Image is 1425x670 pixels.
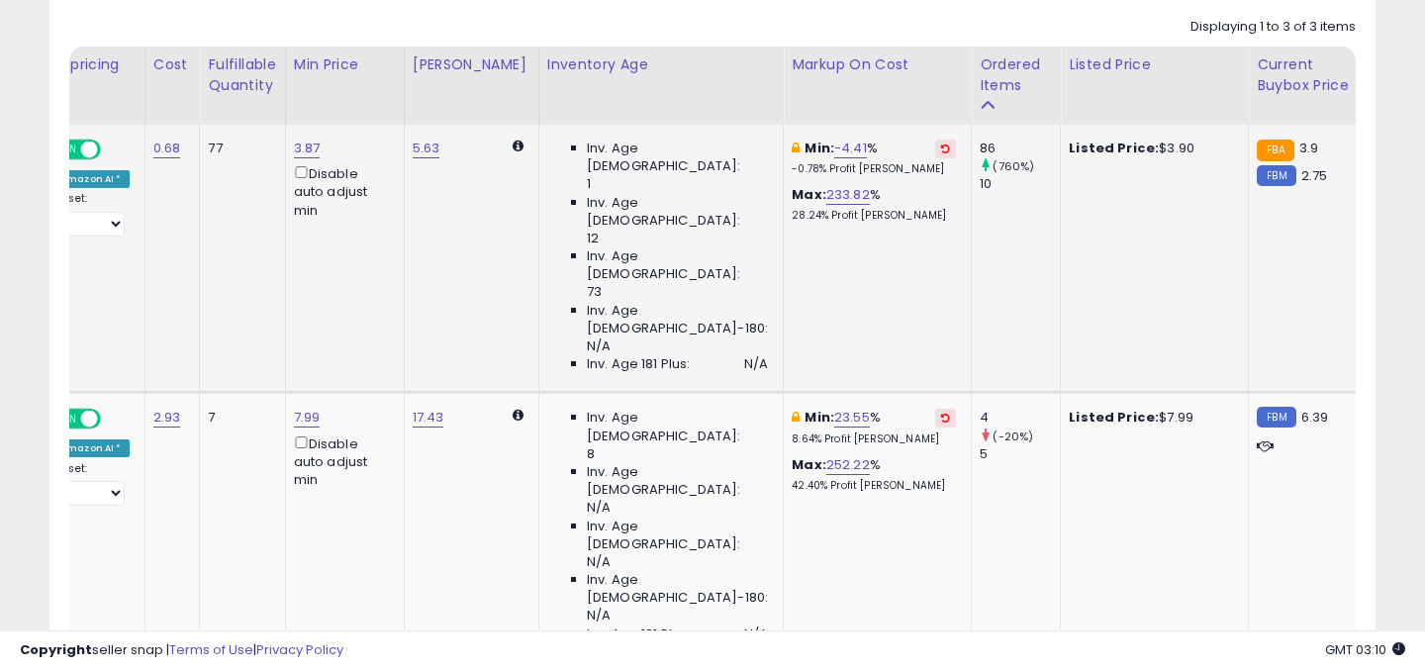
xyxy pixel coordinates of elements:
div: Amazon AI * [52,170,130,188]
div: Preset: [52,462,130,507]
span: OFF [98,411,130,428]
a: 233.82 [826,185,870,205]
div: Listed Price [1069,54,1240,75]
div: 77 [208,140,269,157]
p: 8.64% Profit [PERSON_NAME] [792,432,956,446]
a: 3.87 [294,139,321,158]
a: 7.99 [294,408,321,428]
small: (-20%) [993,429,1033,444]
div: % [792,186,956,223]
small: FBM [1257,165,1295,186]
strong: Copyright [20,640,92,659]
div: Cost [153,54,192,75]
span: 2.75 [1301,166,1328,185]
p: 42.40% Profit [PERSON_NAME] [792,479,956,493]
span: Inv. Age [DEMOGRAPHIC_DATA]: [587,247,768,283]
a: 5.63 [413,139,440,158]
span: Inv. Age [DEMOGRAPHIC_DATA]: [587,518,768,553]
b: Listed Price: [1069,408,1159,427]
span: N/A [744,625,768,643]
div: 10 [980,175,1060,193]
span: N/A [744,355,768,373]
span: 8 [587,445,595,463]
div: Preset: [52,192,130,237]
span: 12 [587,230,599,247]
a: 23.55 [834,408,870,428]
div: [PERSON_NAME] [413,54,530,75]
div: 4 [980,409,1060,427]
a: Terms of Use [169,640,253,659]
span: Inv. Age [DEMOGRAPHIC_DATA]: [587,140,768,175]
p: -0.78% Profit [PERSON_NAME] [792,162,956,176]
th: The percentage added to the cost of goods (COGS) that forms the calculator for Min & Max prices. [784,47,972,125]
span: Inv. Age [DEMOGRAPHIC_DATA]: [587,463,768,499]
b: Min: [805,139,834,157]
div: % [792,409,956,445]
div: $7.99 [1069,409,1233,427]
span: ON [56,411,81,428]
p: 28.24% Profit [PERSON_NAME] [792,209,956,223]
span: Inv. Age [DEMOGRAPHIC_DATA]: [587,194,768,230]
span: N/A [587,499,611,517]
span: 73 [587,283,602,301]
div: seller snap | | [20,641,343,660]
span: Inv. Age [DEMOGRAPHIC_DATA]-180: [587,302,768,337]
span: Inv. Age [DEMOGRAPHIC_DATA]-180: [587,571,768,607]
span: OFF [98,142,130,158]
small: FBA [1257,140,1293,161]
div: 5 [980,445,1060,463]
span: ON [56,142,81,158]
div: % [792,140,956,176]
a: Privacy Policy [256,640,343,659]
b: Listed Price: [1069,139,1159,157]
div: 86 [980,140,1060,157]
span: 3.9 [1299,139,1318,157]
div: Ordered Items [980,54,1052,96]
span: 6.39 [1301,408,1329,427]
div: Amazon AI * [52,439,130,457]
div: Disable auto adjust min [294,432,389,490]
div: Fulfillable Quantity [208,54,276,96]
span: 1 [587,175,591,193]
a: -4.41 [834,139,867,158]
b: Max: [792,185,826,204]
span: N/A [587,553,611,571]
div: Displaying 1 to 3 of 3 items [1190,18,1356,37]
b: Max: [792,455,826,474]
b: Min: [805,408,834,427]
span: Inv. Age [DEMOGRAPHIC_DATA]: [587,409,768,444]
div: Min Price [294,54,396,75]
span: 2025-10-14 03:10 GMT [1325,640,1405,659]
div: Disable auto adjust min [294,162,389,220]
a: 252.22 [826,455,870,475]
span: Inv. Age 181 Plus: [587,625,691,643]
div: Markup on Cost [792,54,963,75]
a: 17.43 [413,408,444,428]
div: % [792,456,956,493]
small: FBM [1257,407,1295,428]
a: 0.68 [153,139,181,158]
a: 2.93 [153,408,181,428]
div: Inventory Age [547,54,775,75]
span: N/A [587,607,611,624]
div: $3.90 [1069,140,1233,157]
span: N/A [587,337,611,355]
div: Repricing [52,54,137,75]
span: Inv. Age 181 Plus: [587,355,691,373]
div: Current Buybox Price [1257,54,1359,96]
small: (760%) [993,158,1034,174]
div: 7 [208,409,269,427]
